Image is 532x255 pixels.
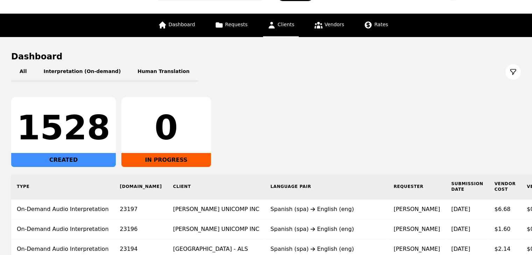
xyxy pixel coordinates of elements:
[11,153,116,167] div: CREATED
[121,153,211,167] div: IN PROGRESS
[451,226,470,232] time: [DATE]
[270,225,382,233] div: Spanish (spa) English (eng)
[154,14,199,37] a: Dashboard
[11,219,114,239] td: On-Demand Audio Interpretation
[168,174,265,199] th: Client
[114,199,168,219] td: 23197
[17,111,110,145] div: 1528
[168,199,265,219] td: [PERSON_NAME] UNICOMP INC
[489,174,522,199] th: Vendor Cost
[270,245,382,253] div: Spanish (spa) English (eng)
[270,205,382,213] div: Spanish (spa) English (eng)
[388,174,446,199] th: Requester
[35,62,129,82] button: Interpretation (On-demand)
[114,219,168,239] td: 23196
[310,14,348,37] a: Vendors
[451,206,470,212] time: [DATE]
[446,174,489,199] th: Submission Date
[325,22,344,27] span: Vendors
[129,62,198,82] button: Human Translation
[388,199,446,219] td: [PERSON_NAME]
[169,22,195,27] span: Dashboard
[388,219,446,239] td: [PERSON_NAME]
[211,14,252,37] a: Requests
[11,174,114,199] th: Type
[114,174,168,199] th: [DOMAIN_NAME]
[451,246,470,252] time: [DATE]
[225,22,248,27] span: Requests
[263,14,299,37] a: Clients
[374,22,388,27] span: Rates
[168,219,265,239] td: [PERSON_NAME] UNICOMP INC
[11,199,114,219] td: On-Demand Audio Interpretation
[11,51,521,62] h1: Dashboard
[127,111,205,145] div: 0
[278,22,295,27] span: Clients
[265,174,388,199] th: Language Pair
[489,199,522,219] td: $6.68
[360,14,392,37] a: Rates
[489,219,522,239] td: $1.60
[505,64,521,80] button: Filter
[11,62,35,82] button: All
